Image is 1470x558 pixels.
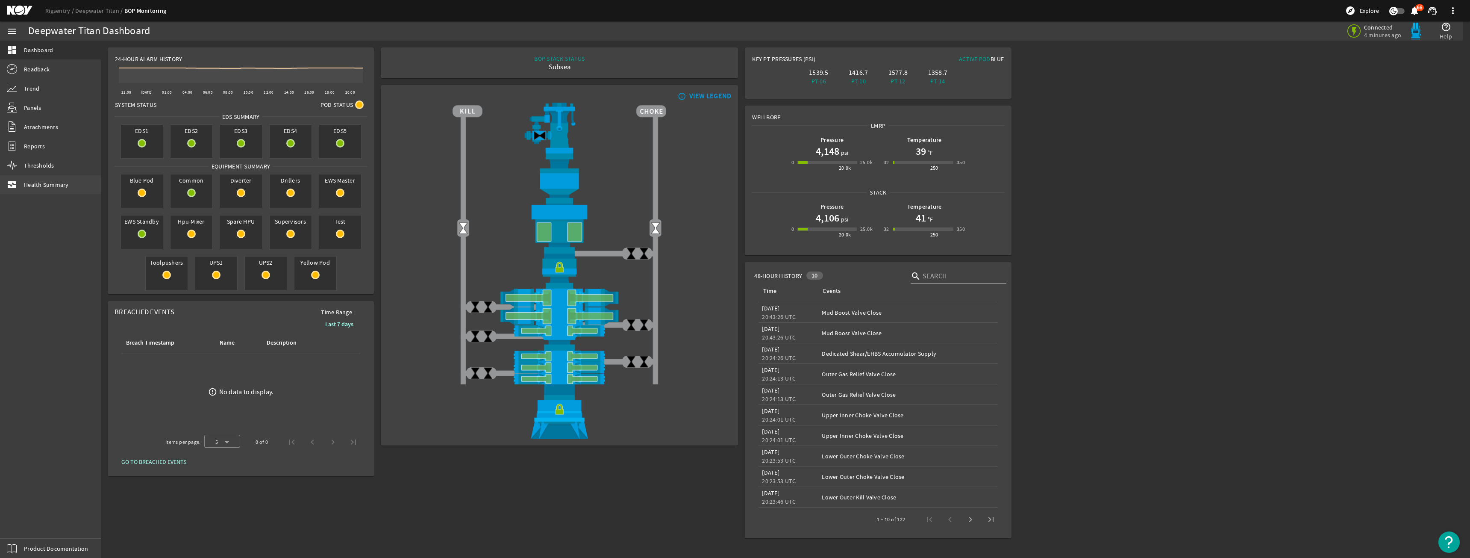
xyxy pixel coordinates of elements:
mat-icon: monitor_heart [7,180,17,190]
legacy-datetime-component: [DATE] [762,304,779,312]
img: ValveClose.png [638,319,650,331]
div: Upper Inner Choke Valve Close [822,411,994,419]
img: ValveClose.png [469,301,482,313]
div: Description [267,338,297,348]
div: 0 [791,225,794,233]
div: PT-06 [800,77,837,86]
img: Valve2Open.png [649,221,662,234]
span: Active Pod [959,55,991,63]
img: ValveClose.png [625,355,638,368]
img: ValveClose.png [482,301,494,313]
img: ValveClose.png [482,330,494,343]
h1: 39 [916,145,926,158]
div: 1416.7 [840,68,876,77]
div: Dedicated Shear/EHBS Accumulator Supply [822,349,994,358]
span: EDS5 [319,125,361,137]
legacy-datetime-component: 20:24:01 UTC [762,416,796,423]
text: 22:00 [121,90,131,95]
span: °F [926,148,933,157]
div: 350 [957,158,965,167]
legacy-datetime-component: 20:43:26 UTC [762,334,796,341]
img: ValveClose.png [638,355,650,368]
div: Time [763,286,776,296]
img: WellheadConnectorLock.png [453,384,666,439]
text: 08:00 [223,90,233,95]
div: Outer Gas Relief Valve Close [822,370,994,378]
text: 18:00 [325,90,335,95]
legacy-datetime-component: [DATE] [762,366,779,374]
img: Bluepod.svg [1407,23,1424,40]
div: Lower Outer Choke Valve Close [822,452,994,461]
img: PipeRamOpen.png [453,351,666,362]
text: 04:00 [182,90,192,95]
b: Temperature [907,203,942,211]
div: 0 of 0 [256,438,268,446]
div: 25.0k [860,158,873,167]
mat-icon: explore [1345,6,1355,16]
span: 4 minutes ago [1364,31,1401,39]
div: Mud Boost Valve Close [822,308,994,317]
b: Pressure [820,136,844,144]
span: System Status [115,100,156,109]
div: Description [265,338,323,348]
h1: 41 [916,211,926,225]
img: UpperAnnularOpen.png [453,204,666,254]
button: Explore [1342,4,1382,18]
img: ValveClose.png [625,319,638,331]
div: Time [762,286,811,296]
div: 25.0k [860,225,873,233]
span: Health Summary [24,180,69,189]
img: FlexJoint.png [453,154,666,203]
b: Pressure [820,203,844,211]
span: Hpu-Mixer [171,216,212,227]
text: 20:00 [345,90,355,95]
button: Last 7 days [318,316,360,332]
button: Open Resource Center [1438,531,1460,553]
legacy-datetime-component: [DATE] [762,489,779,497]
b: Last 7 days [325,320,353,328]
span: psi [839,148,849,157]
div: Key PT Pressures (PSI) [752,55,878,67]
div: Outer Gas Relief Valve Close [822,390,994,399]
span: 48-Hour History [754,272,802,280]
input: Search [923,271,1000,281]
span: Breached Events [115,307,174,316]
div: Upper Inner Choke Valve Close [822,431,994,440]
span: Blue Pod [121,174,163,186]
span: EWS Standby [121,216,163,227]
span: Common [171,174,212,186]
a: Deepwater Titan [75,7,124,15]
legacy-datetime-component: 20:24:13 UTC [762,375,796,382]
legacy-datetime-component: 20:24:01 UTC [762,436,796,444]
div: 0 [791,158,794,167]
div: 350 [957,225,965,233]
img: PipeRamOpen.png [453,362,666,373]
div: 1 – 10 of 122 [877,515,905,524]
legacy-datetime-component: [DATE] [762,428,779,435]
span: Pod Status [320,100,353,109]
b: Temperature [907,136,942,144]
img: PipeRamOpen.png [453,325,666,337]
mat-icon: help_outline [1441,22,1451,32]
span: Attachments [24,123,58,131]
text: 10:00 [244,90,253,95]
img: ValveClose.png [469,367,482,380]
mat-icon: error_outline [208,387,217,396]
span: °F [926,215,933,224]
div: 250 [930,164,938,172]
text: 02:00 [162,90,172,95]
text: 12:00 [264,90,273,95]
span: Time Range: [314,308,360,316]
span: Panels [24,103,41,112]
img: Valve2Close.png [533,129,546,142]
text: 16:00 [304,90,314,95]
button: GO TO BREACHED EVENTS [115,454,193,469]
span: Equipment Summary [209,162,273,171]
div: BOP STACK STATUS [534,54,585,63]
a: BOP Monitoring [124,7,167,15]
span: Test [319,216,361,227]
div: Lower Outer Kill Valve Close [822,493,994,502]
span: UPS1 [195,257,237,269]
div: Events [823,286,841,296]
div: Deepwater Titan Dashboard [28,27,150,35]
